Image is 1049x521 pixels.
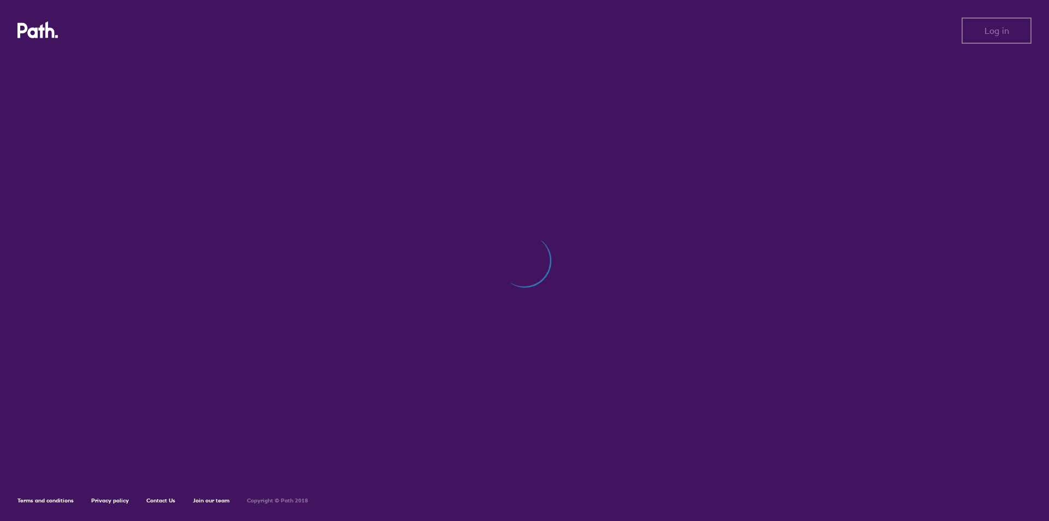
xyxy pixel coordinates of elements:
[193,497,229,504] a: Join our team
[146,497,175,504] a: Contact Us
[91,497,129,504] a: Privacy policy
[985,26,1009,36] span: Log in
[247,497,308,504] h6: Copyright © Path 2018
[962,17,1032,44] button: Log in
[17,497,74,504] a: Terms and conditions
